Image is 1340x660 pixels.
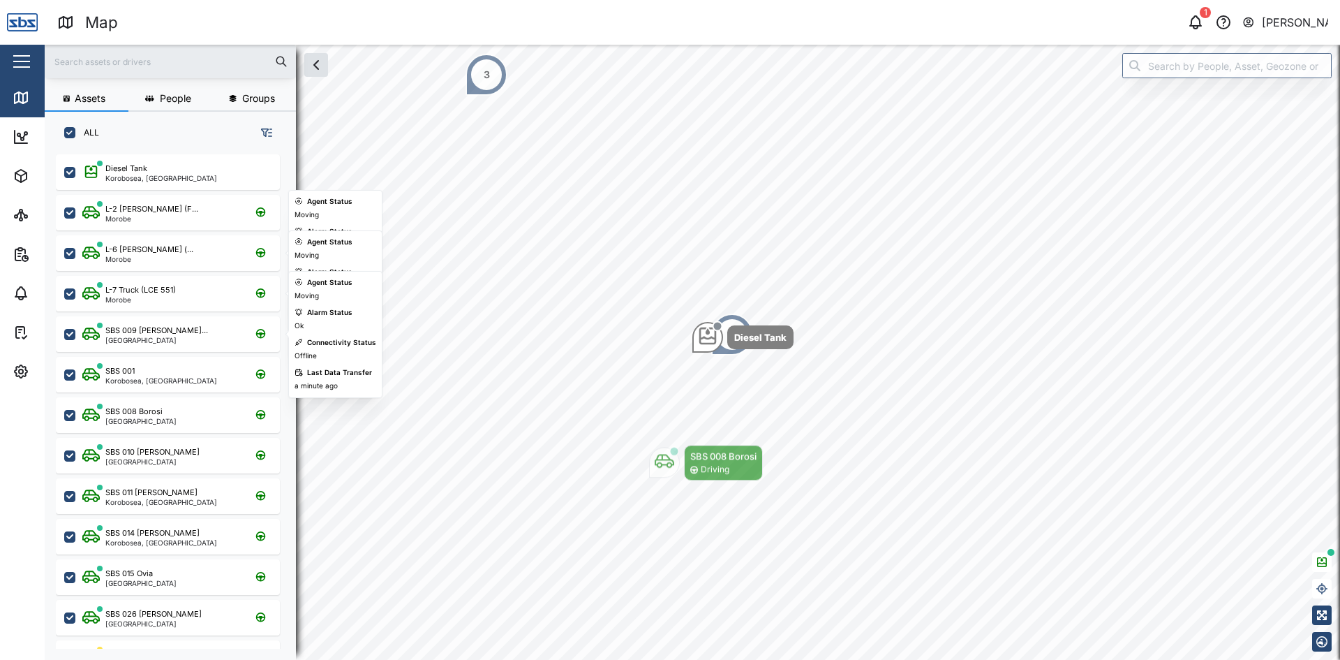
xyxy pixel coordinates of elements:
div: [GEOGRAPHIC_DATA] [105,620,202,627]
span: Assets [75,94,105,103]
span: Groups [242,94,275,103]
div: Korobosea, [GEOGRAPHIC_DATA] [105,175,217,182]
div: SBS 014 [PERSON_NAME] [105,527,200,539]
div: Settings [36,364,86,379]
div: SBS 008 Borosi [690,449,757,463]
div: L-7 Truck (LCE 551) [105,284,176,296]
div: Diesel Tank [105,163,147,175]
label: ALL [75,127,99,138]
div: Morobe [105,296,176,303]
div: Map marker [649,445,763,481]
div: Dashboard [36,129,99,145]
div: L-2 [PERSON_NAME] (F... [105,203,198,215]
div: Tasks [36,325,75,340]
div: [GEOGRAPHIC_DATA] [105,337,208,344]
div: Sites [36,207,70,223]
div: Reports [36,247,84,262]
div: [GEOGRAPHIC_DATA] [105,458,200,465]
div: Alarm Status [307,348,352,359]
div: Agent Status [307,196,352,207]
div: SBS 015 Ovia [105,568,153,580]
div: Last Data Transfer [307,408,372,419]
div: SBS 009 [PERSON_NAME]... [105,325,208,337]
div: Diesel Tank [734,330,787,344]
div: in a minute [295,421,331,432]
div: Moving [295,331,319,342]
div: Map marker [711,314,753,355]
div: Ok [295,361,304,372]
div: Online [295,391,315,402]
input: Search assets or drivers [53,51,288,72]
div: Korobosea, [GEOGRAPHIC_DATA] [105,539,217,546]
div: Moving [295,250,319,261]
div: Moving [295,210,319,221]
input: Search by People, Asset, Geozone or Place [1122,53,1332,78]
div: SBS 010 [PERSON_NAME] [105,446,200,458]
div: Assets [36,168,80,184]
div: Agent Status [307,318,352,329]
div: Map marker [466,54,507,96]
span: People [160,94,191,103]
div: Connectivity Status [307,378,376,389]
div: Agent Status [307,237,352,248]
canvas: Map [45,45,1340,660]
div: Alarm Status [307,267,352,278]
div: Morobe [105,256,193,263]
div: Korobosea, [GEOGRAPHIC_DATA] [105,377,217,384]
div: 1 [1200,7,1211,18]
div: Korobosea, [GEOGRAPHIC_DATA] [105,499,217,506]
div: Moving [295,291,319,302]
div: Morobe [105,215,198,222]
div: L-6 [PERSON_NAME] (... [105,244,193,256]
div: 3 [484,67,490,82]
button: [PERSON_NAME] [1242,13,1329,32]
div: SBS 011 [PERSON_NAME] [105,487,198,499]
div: Alarm Status [307,226,352,237]
div: Map marker [692,322,794,353]
div: [GEOGRAPHIC_DATA] [105,418,177,425]
div: Alarm Status [307,307,352,318]
div: Alarms [36,286,80,301]
div: grid [56,149,295,649]
div: Driving [701,463,729,476]
div: [GEOGRAPHIC_DATA] [105,580,177,587]
div: Agent Status [307,277,352,288]
div: [PERSON_NAME] [1262,14,1329,31]
img: Main Logo [7,7,38,38]
div: SBS 026 [PERSON_NAME] [105,608,202,620]
div: SBS 001 [105,365,135,377]
div: Map [36,90,68,105]
div: SBS 008 Borosi [105,406,163,418]
div: Map [85,10,118,35]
